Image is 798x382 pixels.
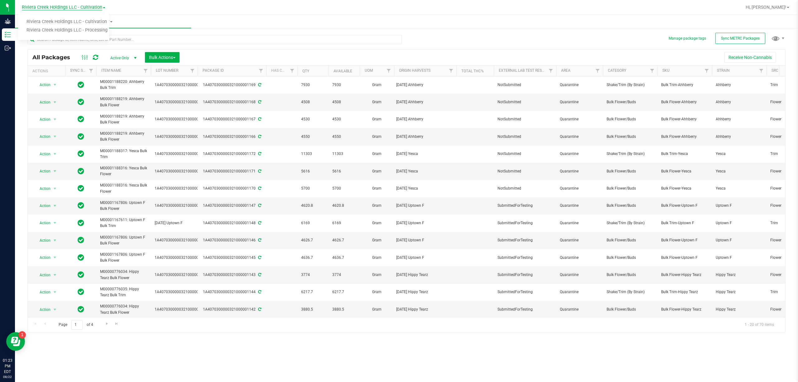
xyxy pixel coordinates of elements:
[301,272,325,278] span: 3774
[669,36,706,41] button: Manage package tags
[716,272,763,278] span: Hippy Tearz
[51,98,59,107] span: select
[607,99,654,105] span: Bulk Flower/Buds
[257,221,261,225] span: Sync from Compliance System
[560,168,599,174] span: Quarantine
[51,253,59,262] span: select
[607,82,654,88] span: Shake/Trim (By Strain)
[287,65,297,76] a: Filter
[100,269,147,281] span: M00000776034: Hippy Tearz Bulk Flower
[51,132,59,141] span: select
[34,132,51,141] span: Action
[34,184,51,193] span: Action
[203,68,224,73] a: Package ID
[5,31,11,38] inline-svg: Inventory
[100,79,147,91] span: M00001188220: Ahhberry Bulk Trim
[607,237,654,243] span: Bulk Flower/Buds
[560,116,599,122] span: Quarantine
[197,237,267,243] div: 1A4070300000321000001146
[396,151,454,157] div: [DATE] Yesca
[100,252,147,264] span: M00001167806: Uptown F Bulk Flower
[661,151,708,157] span: Bulk Trim-Yesca
[332,168,356,174] span: 5616
[498,82,552,88] span: NotSubmitted
[461,69,484,73] a: Total THC%
[716,134,763,140] span: Ahhberry
[363,255,390,261] span: Gram
[721,36,760,41] span: Sync METRC Packages
[716,237,763,243] span: Uptown F
[149,55,175,60] span: Bulk Actions
[332,307,356,312] span: 3880.5
[607,289,654,295] span: Shake/Trim (By Strain)
[34,150,51,158] span: Action
[396,220,454,226] div: [DATE] Uptown F
[301,220,325,226] span: 6169
[257,134,261,139] span: Sync from Compliance System
[301,237,325,243] span: 4626.7
[661,255,708,261] span: Bulk Flower-Uptown F
[396,255,454,261] div: [DATE] Uptown F
[661,82,708,88] span: Bulk Trim-Ahhberry
[257,238,261,242] span: Sync from Compliance System
[301,151,325,157] span: 11303
[100,200,147,212] span: M00001167806: Uptown F Bulk Flower
[100,148,147,160] span: M00001188317: Yesca Bulk Trim
[197,203,267,209] div: 1A4070300000321000001147
[197,272,267,278] div: 1A4070300000321000001143
[363,82,390,88] span: Gram
[155,82,207,88] span: 1A4070300000321000001169
[716,203,763,209] span: Uptown F
[716,116,763,122] span: Ahhberry
[78,201,84,210] span: In Sync
[100,114,147,125] span: M00001188219: Ahhberry Bulk Flower
[661,134,708,140] span: Bulk Flower-Ahhberry
[18,26,109,35] a: Riviera Creek Holdings LLC - Processing
[197,307,267,312] div: 1A4070300000321000001142
[498,203,552,209] span: SubmittedForTesting
[197,151,267,157] div: 1A4070300000321000001172
[155,203,207,209] span: 1A4070300000321000001147
[301,255,325,261] span: 4636.7
[560,307,599,312] span: Quarantine
[51,271,59,279] span: select
[100,182,147,194] span: M00001188316: Yesca Bulk Flower
[560,237,599,243] span: Quarantine
[301,289,325,295] span: 6217.7
[53,320,98,330] span: Page of 4
[363,203,390,209] span: Gram
[51,288,59,297] span: select
[661,186,708,191] span: Bulk Flower-Yesca
[301,116,325,122] span: 4530
[607,116,654,122] span: Bulk Flower/Buds
[257,169,261,173] span: Sync from Compliance System
[51,80,59,89] span: select
[51,184,59,193] span: select
[384,65,394,76] a: Filter
[78,184,84,193] span: In Sync
[78,236,84,244] span: In Sync
[256,65,266,76] a: Filter
[717,68,730,73] a: Strain
[257,203,261,208] span: Sync from Compliance System
[34,288,51,297] span: Action
[332,289,356,295] span: 6217.7
[51,219,59,227] span: select
[27,35,402,44] input: Search Package ID, Item Name, SKU, Lot or Part Number...
[396,99,454,105] div: [DATE] Ahhberry
[197,186,267,191] div: 1A4070300000321000001170
[363,151,390,157] span: Gram
[15,15,191,28] a: Inventory
[593,65,603,76] a: Filter
[661,289,708,295] span: Bulk Trim-Hippy Tearz
[100,131,147,143] span: M00001188219: Ahhberry Bulk Flower
[51,201,59,210] span: select
[332,82,356,88] span: 7930
[51,236,59,245] span: select
[560,220,599,226] span: Quarantine
[740,320,779,329] span: 1 - 20 of 70 items
[498,99,552,105] span: NotSubmitted
[560,289,599,295] span: Quarantine
[78,305,84,314] span: In Sync
[155,134,207,140] span: 1A4070300000321000001166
